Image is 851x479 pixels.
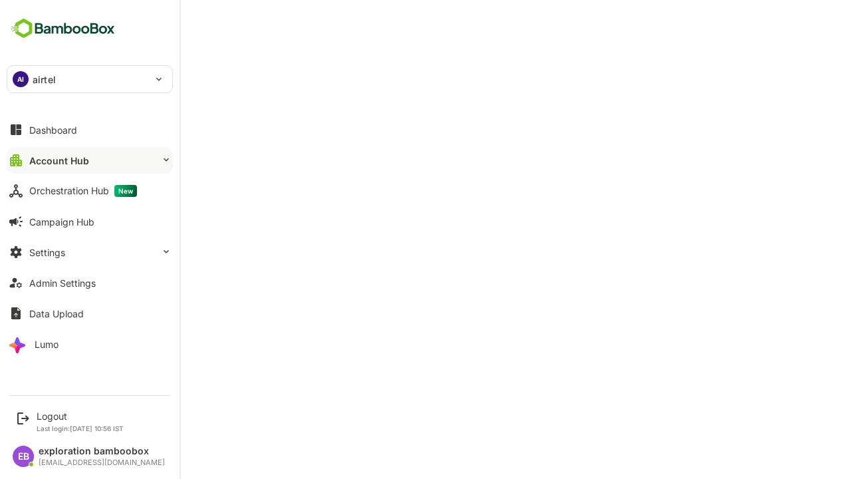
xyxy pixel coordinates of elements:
button: Account Hub [7,147,173,174]
p: airtel [33,73,56,86]
img: BambooboxFullLogoMark.5f36c76dfaba33ec1ec1367b70bb1252.svg [7,16,119,41]
span: New [114,185,137,197]
div: Lumo [35,339,59,350]
button: Campaign Hub [7,208,173,235]
div: Dashboard [29,124,77,136]
div: EB [13,446,34,467]
div: Settings [29,247,65,258]
button: Data Upload [7,300,173,327]
div: AIairtel [7,66,172,92]
button: Admin Settings [7,269,173,296]
button: Lumo [7,331,173,357]
p: Last login: [DATE] 10:56 IST [37,424,124,432]
div: AI [13,71,29,87]
button: Settings [7,239,173,265]
div: Campaign Hub [29,216,94,228]
div: Orchestration Hub [29,185,137,197]
button: Orchestration HubNew [7,178,173,204]
div: [EMAIL_ADDRESS][DOMAIN_NAME] [39,458,165,467]
div: Data Upload [29,308,84,319]
div: Account Hub [29,155,89,166]
button: Dashboard [7,116,173,143]
div: Logout [37,410,124,422]
div: exploration bamboobox [39,446,165,457]
div: Admin Settings [29,277,96,289]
